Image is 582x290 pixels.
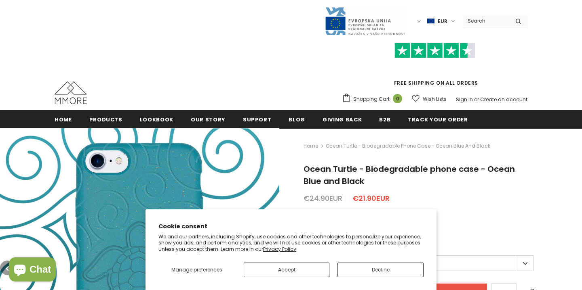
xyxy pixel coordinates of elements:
[289,110,305,128] a: Blog
[244,263,330,277] button: Accept
[412,92,447,106] a: Wish Lists
[191,110,226,128] a: Our Story
[323,110,362,128] a: Giving back
[342,46,527,86] span: FREE SHIPPING ON ALL ORDERS
[342,93,406,105] a: Shopping Cart 0
[342,58,527,79] iframe: Customer reviews powered by Trustpilot
[304,163,515,187] span: Ocean Turtle - Biodegradable phone case - Ocean Blue and Black
[353,95,390,103] span: Shopping Cart
[456,96,473,103] a: Sign In
[352,193,390,203] span: €21.90EUR
[158,234,424,252] p: We and our partners, including Shopify, use cookies and other technologies to personalize your ex...
[140,116,173,123] span: Lookbook
[171,266,222,273] span: Manage preferences
[474,96,479,103] span: or
[394,43,475,58] img: Trust Pilot Stars
[191,116,226,123] span: Our Story
[325,17,405,24] a: Javni Razpis
[323,116,362,123] span: Giving back
[326,141,490,151] span: Ocean Turtle - Biodegradable phone case - Ocean Blue and Black
[337,263,424,277] button: Decline
[55,116,72,123] span: Home
[379,110,390,128] a: B2B
[55,81,87,104] img: MMORE Cases
[158,222,424,231] h2: Cookie consent
[408,110,468,128] a: Track your order
[438,17,447,25] span: EUR
[55,110,72,128] a: Home
[263,246,296,252] a: Privacy Policy
[289,116,305,123] span: Blog
[243,116,272,123] span: support
[304,193,342,203] span: €24.90EUR
[304,141,318,151] a: Home
[140,110,173,128] a: Lookbook
[463,15,509,27] input: Search Site
[408,116,468,123] span: Track your order
[89,116,122,123] span: Products
[393,94,402,103] span: 0
[480,96,527,103] a: Create an account
[89,110,122,128] a: Products
[325,6,405,36] img: Javni Razpis
[158,263,236,277] button: Manage preferences
[423,95,447,103] span: Wish Lists
[379,116,390,123] span: B2B
[243,110,272,128] a: support
[6,257,58,284] inbox-online-store-chat: Shopify online store chat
